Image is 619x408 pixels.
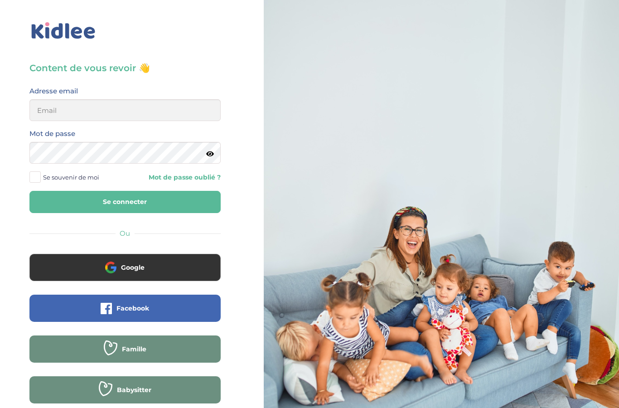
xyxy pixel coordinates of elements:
h3: Content de vous revoir 👋 [29,62,221,74]
button: Se connecter [29,191,221,213]
button: Babysitter [29,376,221,403]
button: Facebook [29,295,221,322]
a: Mot de passe oublié ? [132,173,221,182]
span: Google [121,263,145,272]
a: Babysitter [29,392,221,400]
span: Ou [120,229,130,238]
a: Google [29,269,221,278]
img: google.png [105,262,116,273]
button: Google [29,254,221,281]
a: Famille [29,351,221,359]
img: logo_kidlee_bleu [29,20,97,41]
img: facebook.png [101,303,112,314]
span: Babysitter [117,385,151,394]
input: Email [29,99,221,121]
a: Facebook [29,310,221,319]
span: Famille [122,345,146,354]
label: Adresse email [29,85,78,97]
span: Se souvenir de moi [43,171,99,183]
button: Famille [29,335,221,363]
span: Facebook [116,304,149,313]
label: Mot de passe [29,128,75,140]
